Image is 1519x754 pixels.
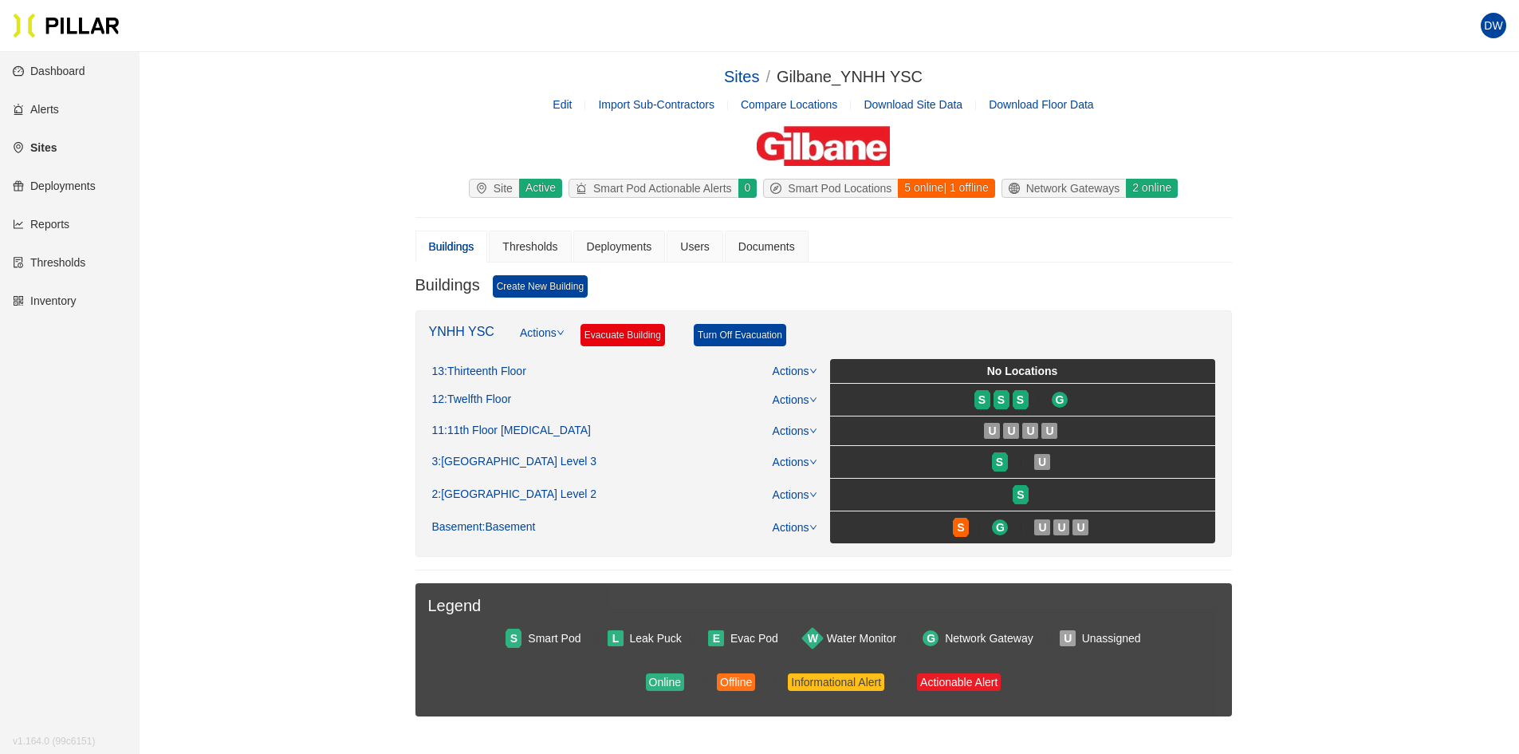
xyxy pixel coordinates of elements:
div: Network Gateways [1002,180,1126,197]
span: DW [1484,13,1502,38]
div: Informational Alert [791,673,881,691]
div: Water Monitor [827,630,896,647]
a: Turn Off Evacuation [694,324,786,346]
span: down [557,329,565,337]
span: : [GEOGRAPHIC_DATA] Level 2 [438,488,596,502]
div: Users [680,238,710,255]
a: qrcodeInventory [13,294,77,307]
a: exceptionThresholds [13,256,85,269]
span: L [612,630,620,647]
span: : Basement [482,520,536,535]
a: YNHH YSC [429,325,494,338]
span: down [809,491,817,499]
div: Smart Pod Locations [764,180,898,197]
a: Actions [773,521,817,534]
span: : Thirteenth Floor [444,365,526,379]
a: Actions [773,393,817,406]
span: down [809,427,817,435]
h3: Legend [428,596,1219,616]
span: down [809,367,817,375]
a: Actions [520,324,565,359]
a: Actions [773,365,817,377]
div: Active [518,179,562,198]
span: S [510,630,517,647]
span: Import Sub-Contractors [598,98,714,111]
a: dashboardDashboard [13,65,85,77]
div: Offline [720,673,752,691]
span: U [1007,422,1015,440]
span: Download Floor Data [989,98,1094,111]
div: Actionable Alert [920,673,998,691]
span: G [927,630,935,647]
span: environment [476,183,494,194]
div: 2 [432,488,596,502]
div: Evac Pod [730,630,778,647]
span: U [1064,630,1072,647]
span: S [978,391,986,409]
span: W [808,630,818,647]
a: environmentSites [13,141,57,154]
a: Actions [773,488,817,501]
span: U [1026,422,1034,440]
div: 0 [738,179,758,198]
span: S [1017,391,1024,409]
div: 12 [432,393,512,407]
div: Thresholds [502,238,557,255]
span: down [809,458,817,466]
span: S [1017,486,1024,503]
span: U [1057,519,1065,536]
div: Leak Puck [630,630,682,647]
a: Sites [724,68,759,85]
h3: Buildings [415,275,480,298]
span: U [1076,519,1084,536]
img: Gilbane Building Company [757,126,889,166]
div: Gilbane_YNHH YSC [777,65,923,89]
div: 13 [432,365,526,379]
img: Pillar Technologies [13,13,120,38]
div: Smart Pod Actionable Alerts [569,180,738,197]
div: Unassigned [1082,630,1141,647]
div: 11 [432,424,591,438]
div: Buildings [429,238,474,255]
span: S [996,453,1003,471]
a: alertSmart Pod Actionable Alerts0 [565,179,760,198]
a: line-chartReports [13,218,69,231]
span: : 11th Floor [MEDICAL_DATA] [444,424,591,438]
a: giftDeployments [13,180,96,192]
a: Evacuate Building [580,324,665,346]
span: S [957,519,964,536]
div: 3 [432,455,596,469]
a: alertAlerts [13,103,59,116]
span: down [809,523,817,531]
span: E [713,630,720,647]
span: Download Site Data [864,98,962,111]
span: compass [770,183,788,194]
div: Deployments [587,238,652,255]
span: / [765,68,770,85]
span: global [1009,183,1026,194]
span: U [1038,453,1046,471]
div: Online [649,673,681,691]
span: U [988,422,996,440]
a: Actions [773,424,817,437]
span: G [996,519,1005,536]
div: 2 online [1125,179,1178,198]
div: Documents [738,238,795,255]
span: G [1056,391,1064,409]
div: Network Gateway [945,630,1033,647]
a: Create New Building [493,275,588,298]
div: 5 online | 1 offline [897,179,994,198]
div: Basement [432,520,536,535]
div: Smart Pod [528,630,580,647]
div: Site [470,180,519,197]
span: down [809,396,817,404]
span: : [GEOGRAPHIC_DATA] Level 3 [438,455,596,469]
div: No Locations [833,362,1212,380]
span: S [998,391,1005,409]
span: U [1045,422,1053,440]
span: alert [576,183,593,194]
a: Edit [553,98,572,111]
span: : Twelfth Floor [444,393,511,407]
a: Actions [773,456,817,468]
